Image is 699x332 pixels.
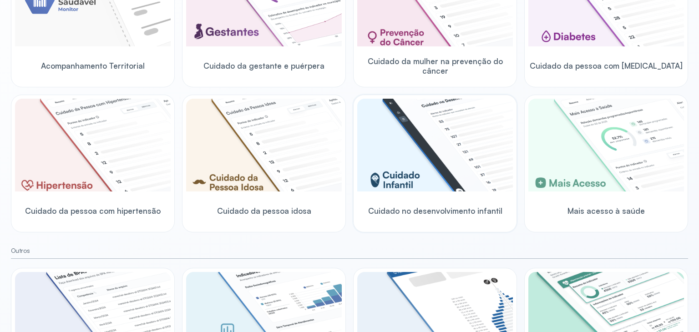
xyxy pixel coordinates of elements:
[25,206,161,216] span: Cuidado da pessoa com hipertensão
[41,61,145,70] span: Acompanhamento Territorial
[15,99,171,191] img: hypertension.png
[357,56,513,76] span: Cuidado da mulher na prevenção do câncer
[217,206,311,216] span: Cuidado da pessoa idosa
[368,206,502,216] span: Cuidado no desenvolvimento infantil
[530,61,683,70] span: Cuidado da pessoa com [MEDICAL_DATA]
[567,206,645,216] span: Mais acesso à saúde
[528,99,684,191] img: healthcare-greater-access.png
[11,247,688,255] small: Outros
[203,61,324,70] span: Cuidado da gestante e puérpera
[186,99,342,191] img: elderly.png
[357,99,513,191] img: child-development.png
